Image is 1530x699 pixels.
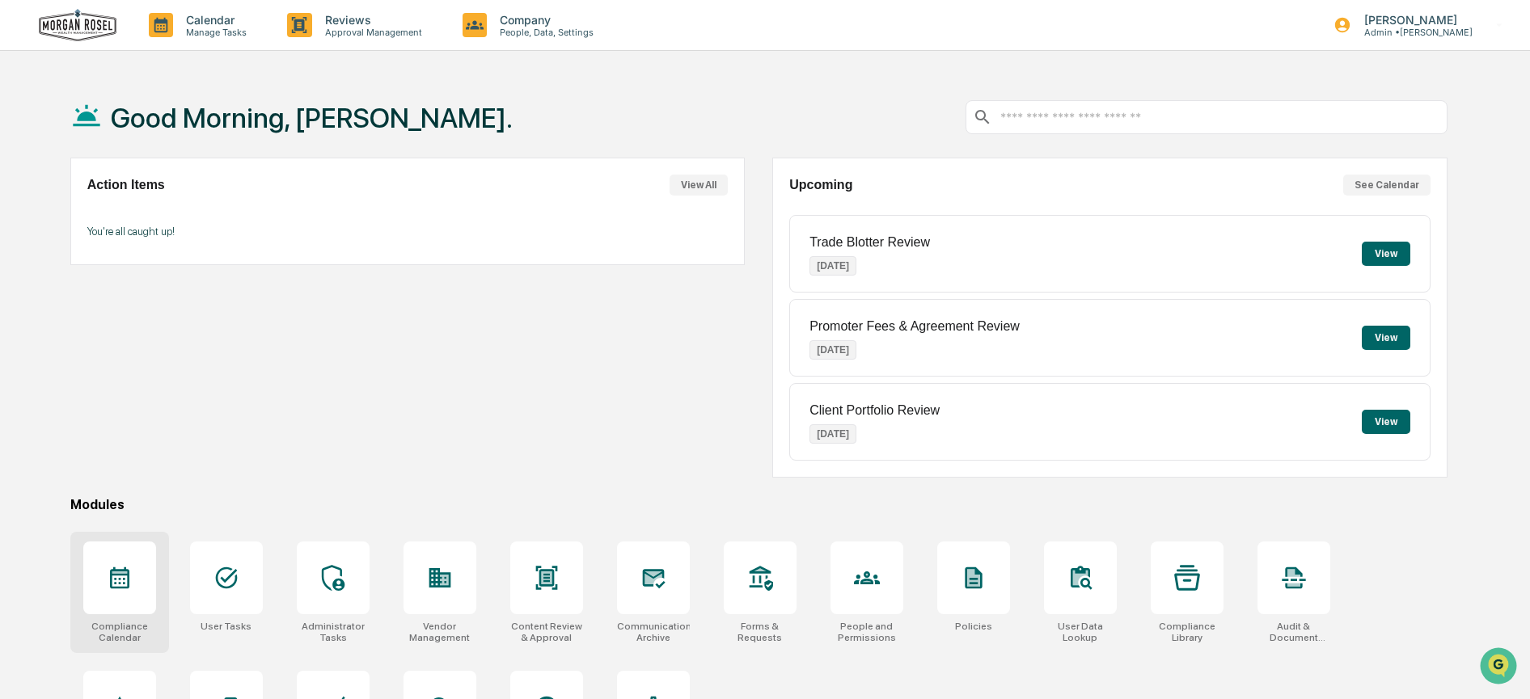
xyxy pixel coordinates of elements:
[809,424,856,444] p: [DATE]
[809,340,856,360] p: [DATE]
[487,13,602,27] p: Company
[312,13,430,27] p: Reviews
[809,256,856,276] p: [DATE]
[809,319,1020,334] p: Promoter Fees & Agreement Review
[789,178,852,192] h2: Upcoming
[111,102,513,134] h1: Good Morning, [PERSON_NAME].
[809,403,940,418] p: Client Portfolio Review
[87,225,728,238] p: You're all caught up!
[10,197,111,226] a: 🖐️Preclearance
[39,9,116,42] img: logo
[617,621,690,643] div: Communications Archive
[1478,646,1522,689] iframe: Open customer support
[55,124,265,140] div: Start new chat
[510,621,583,643] div: Content Review & Approval
[275,128,294,148] button: Start new chat
[16,124,45,153] img: 1746055101610-c473b297-6a78-478c-a979-82029cc54cd1
[1362,326,1410,350] button: View
[1044,621,1117,643] div: User Data Lookup
[32,204,104,220] span: Preclearance
[133,204,201,220] span: Attestations
[1362,242,1410,266] button: View
[87,178,165,192] h2: Action Items
[1351,13,1473,27] p: [PERSON_NAME]
[55,140,205,153] div: We're available if you need us!
[487,27,602,38] p: People, Data, Settings
[1343,175,1431,196] button: See Calendar
[173,13,255,27] p: Calendar
[16,34,294,60] p: How can we help?
[161,274,196,286] span: Pylon
[297,621,370,643] div: Administrator Tasks
[1362,410,1410,434] button: View
[114,273,196,286] a: Powered byPylon
[312,27,430,38] p: Approval Management
[83,621,156,643] div: Compliance Calendar
[10,228,108,257] a: 🔎Data Lookup
[201,621,251,632] div: User Tasks
[670,175,728,196] button: View All
[1151,621,1224,643] div: Compliance Library
[955,621,992,632] div: Policies
[404,621,476,643] div: Vendor Management
[32,234,102,251] span: Data Lookup
[831,621,903,643] div: People and Permissions
[1351,27,1473,38] p: Admin • [PERSON_NAME]
[724,621,797,643] div: Forms & Requests
[1257,621,1330,643] div: Audit & Document Logs
[173,27,255,38] p: Manage Tasks
[809,235,930,250] p: Trade Blotter Review
[111,197,207,226] a: 🗄️Attestations
[117,205,130,218] div: 🗄️
[16,236,29,249] div: 🔎
[70,497,1448,512] div: Modules
[16,205,29,218] div: 🖐️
